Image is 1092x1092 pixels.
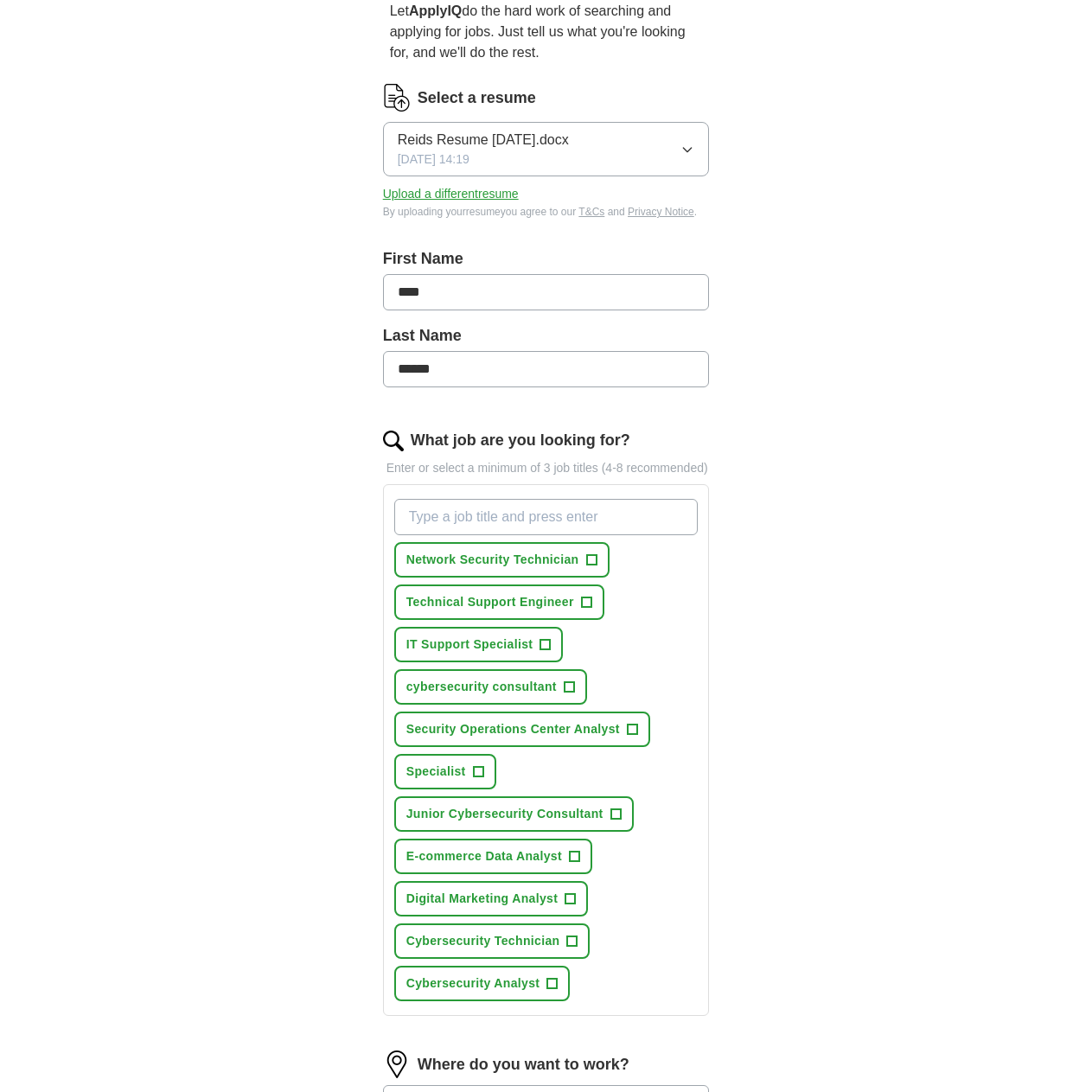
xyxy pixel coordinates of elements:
button: Specialist [394,754,496,789]
button: Technical Support Engineer [394,584,604,620]
label: What job are you looking for? [411,429,630,452]
span: Specialist [406,763,466,781]
img: CV Icon [383,84,411,112]
button: Digital Marketing Analyst [394,881,589,916]
a: T&Cs [578,206,604,218]
button: Reids Resume [DATE].docx[DATE] 14:19 [383,122,710,176]
span: Cybersecurity Technician [406,932,560,950]
span: Network Security Technician [406,551,579,569]
span: [DATE] 14:19 [398,150,469,169]
label: Where do you want to work? [418,1053,629,1076]
span: Digital Marketing Analyst [406,890,559,908]
button: IT Support Specialist [394,627,564,662]
span: cybersecurity consultant [406,678,557,696]
button: Upload a differentresume [383,185,519,203]
img: location.png [383,1050,411,1078]
button: cybersecurity consultant [394,669,587,705]
a: Privacy Notice [628,206,694,218]
p: Enter or select a minimum of 3 job titles (4-8 recommended) [383,459,710,477]
label: First Name [383,247,710,271]
button: Cybersecurity Technician [394,923,591,959]
input: Type a job title and press enter [394,499,699,535]
label: Last Name [383,324,710,348]
span: Reids Resume [DATE].docx [398,130,569,150]
button: Cybersecurity Analyst [394,966,571,1001]
span: IT Support Specialist [406,635,533,654]
span: Cybersecurity Analyst [406,974,540,993]
label: Select a resume [418,86,536,110]
strong: ApplyIQ [409,3,462,18]
button: E-commerce Data Analyst [394,839,592,874]
button: Junior Cybersecurity Consultant [394,796,634,832]
button: Network Security Technician [394,542,610,578]
span: Junior Cybersecurity Consultant [406,805,603,823]
div: By uploading your resume you agree to our and . [383,204,710,220]
span: E-commerce Data Analyst [406,847,562,865]
span: Security Operations Center Analyst [406,720,620,738]
span: Technical Support Engineer [406,593,574,611]
button: Security Operations Center Analyst [394,712,650,747]
img: search.png [383,431,404,451]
